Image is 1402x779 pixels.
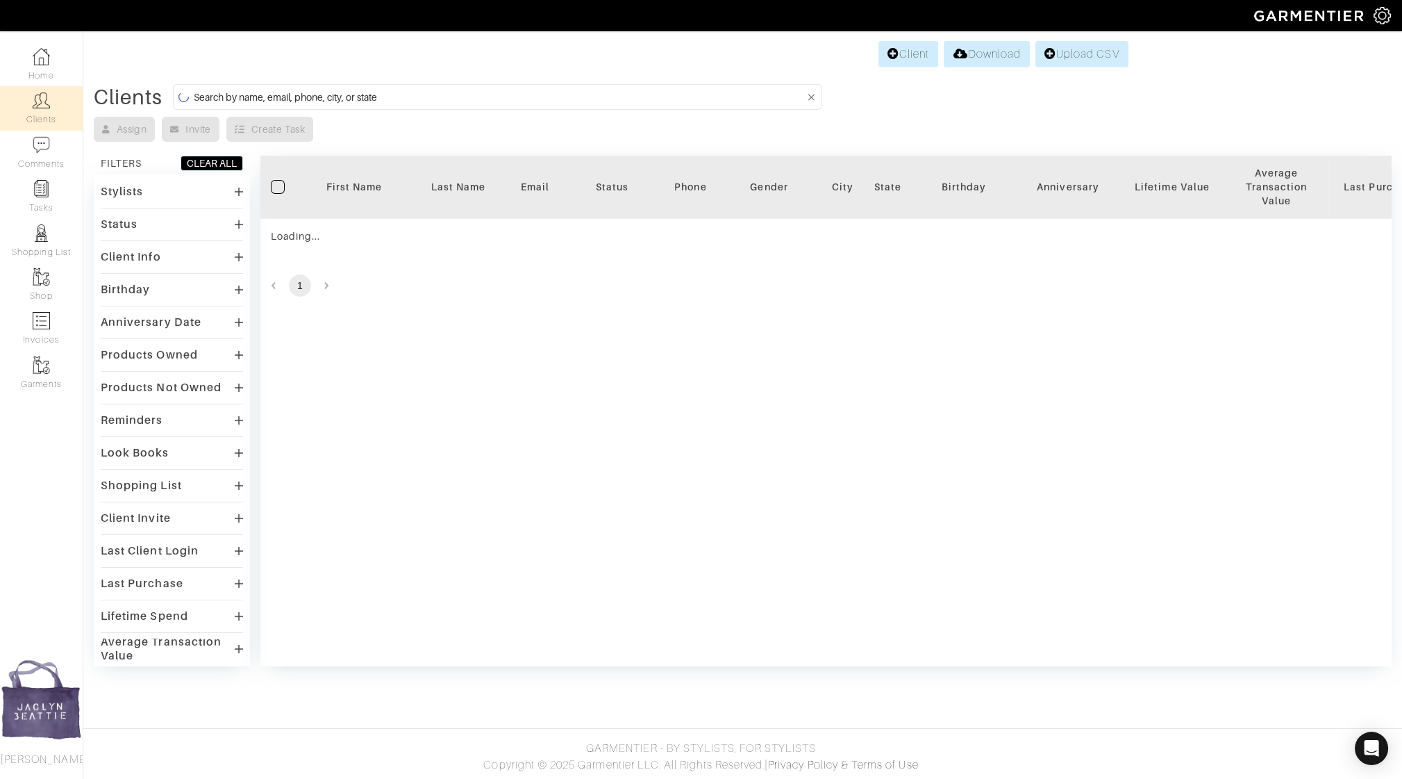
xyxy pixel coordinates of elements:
[101,577,183,591] div: Last Purchase
[1374,7,1391,24] img: gear-icon-white-bd11855cb880d31180b6d7d6211b90ccbf57a29d726f0c71d8c61bd08dd39cc2.png
[832,180,853,194] div: City
[181,156,243,171] button: CLEAR ALL
[922,180,1005,194] div: Birthday
[33,356,50,374] img: garments-icon-b7da505a4dc4fd61783c78ac3ca0ef83fa9d6f193b1c9dc38574b1d14d53ca28.png
[1247,3,1374,28] img: garmentier-logo-header-white-b43fb05a5012e4ada735d5af1a66efaba907eab6374d6393d1fbf88cb4ef424d.png
[312,180,396,194] div: First Name
[874,180,901,194] div: State
[417,180,500,194] div: Last Name
[101,635,235,663] div: Average Transaction Value
[101,544,199,558] div: Last Client Login
[101,315,201,329] div: Anniversary Date
[717,156,821,219] th: Toggle SortBy
[878,41,938,67] a: Client
[260,274,1392,297] nav: pagination navigation
[406,156,510,219] th: Toggle SortBy
[271,229,549,243] div: Loading...
[1355,732,1388,765] div: Open Intercom Messenger
[1026,180,1110,194] div: Anniversary
[1016,156,1120,219] th: Toggle SortBy
[1235,166,1318,208] div: Average Transaction Value
[483,759,765,771] span: Copyright © 2025 Garmentier LLC. All Rights Reserved.
[944,41,1029,67] a: Download
[674,180,706,194] div: Phone
[521,180,549,194] div: Email
[33,48,50,65] img: dashboard-icon-dbcd8f5a0b271acd01030246c82b418ddd0df26cd7fceb0bd07c9910d44c42f6.png
[302,156,406,219] th: Toggle SortBy
[33,92,50,109] img: clients-icon-6bae9207a08558b7cb47a8932f037763ab4055f8c8b6bfacd5dc20c3e0201464.png
[33,224,50,242] img: stylists-icon-eb353228a002819b7ec25b43dbf5f0378dd9e0616d9560372ff212230b889e62.png
[1120,156,1224,219] th: Toggle SortBy
[912,156,1016,219] th: Toggle SortBy
[194,88,804,106] input: Search by name, email, phone, city, or state
[1035,41,1128,67] a: Upload CSV
[187,156,237,170] div: CLEAR ALL
[101,156,142,170] div: FILTERS
[101,381,222,395] div: Products Not Owned
[101,283,150,297] div: Birthday
[289,274,311,297] button: page 1
[560,156,664,219] th: Toggle SortBy
[1130,180,1214,194] div: Lifetime Value
[570,180,653,194] div: Status
[101,348,198,362] div: Products Owned
[728,180,811,194] div: Gender
[101,185,143,199] div: Stylists
[101,446,169,460] div: Look Books
[101,250,161,264] div: Client Info
[101,479,182,493] div: Shopping List
[101,609,188,623] div: Lifetime Spend
[33,136,50,154] img: comment-icon-a0a6a9ef722e966f86d9cbdc48e553b5cf19dbc54f86b18d962a5391bc8f6eb6.png
[33,312,50,329] img: orders-icon-0abe47150d42831381b5fb84f609e132dff9fe21cb692f30cb5eec754e2cba89.png
[768,759,918,771] a: Privacy Policy & Terms of Use
[33,180,50,197] img: reminder-icon-8004d30b9f0a5d33ae49ab947aed9ed385cf756f9e5892f1edd6e32f2345188e.png
[101,218,137,231] div: Status
[1224,156,1328,219] th: Toggle SortBy
[101,511,171,525] div: Client Invite
[101,413,162,427] div: Reminders
[33,268,50,286] img: garments-icon-b7da505a4dc4fd61783c78ac3ca0ef83fa9d6f193b1c9dc38574b1d14d53ca28.png
[94,90,162,104] div: Clients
